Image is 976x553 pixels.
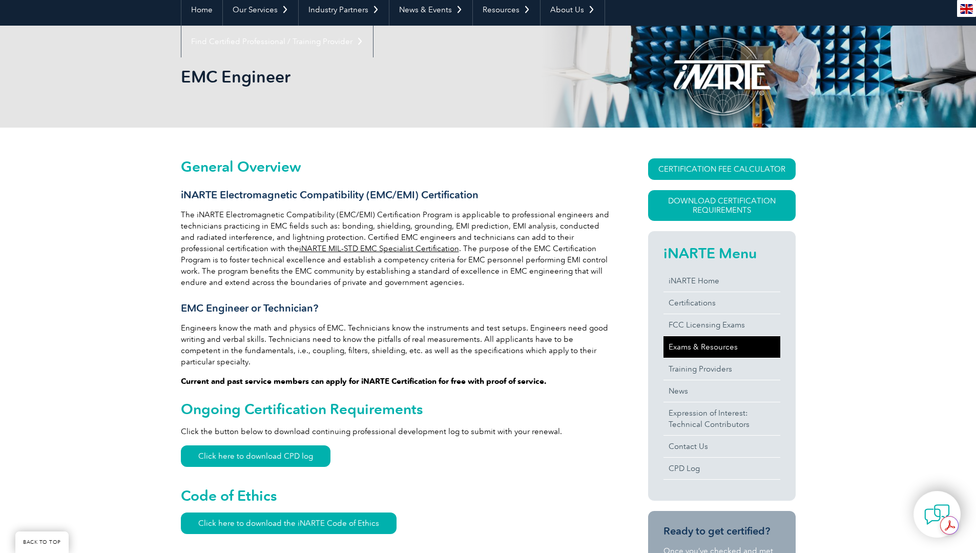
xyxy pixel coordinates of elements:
[181,487,611,504] h2: Code of Ethics
[15,531,69,553] a: BACK TO TOP
[663,314,780,336] a: FCC Licensing Exams
[663,292,780,314] a: Certifications
[663,270,780,292] a: iNARTE Home
[663,380,780,402] a: News
[924,502,950,527] img: contact-chat.png
[663,436,780,457] a: Contact Us
[181,302,611,315] h3: EMC Engineer or Technician?
[299,244,459,253] a: iNARTE MIL-STD EMC Specialist Certification
[181,377,547,386] strong: Current and past service members can apply for iNARTE Certification for free with proof of service.
[181,401,611,417] h2: Ongoing Certification Requirements
[181,26,373,57] a: Find Certified Professional / Training Provider
[663,358,780,380] a: Training Providers
[181,426,611,437] p: Click the button below to download continuing professional development log to submit with your re...
[960,4,973,14] img: en
[663,245,780,261] h2: iNARTE Menu
[181,189,611,201] h3: iNARTE Electromagnetic Compatibility (EMC/EMI) Certification
[663,525,780,538] h3: Ready to get certified?
[181,445,330,467] a: Click here to download CPD log
[663,336,780,358] a: Exams & Resources
[663,458,780,479] a: CPD Log
[648,190,796,221] a: Download Certification Requirements
[181,158,611,175] h2: General Overview
[663,402,780,435] a: Expression of Interest:Technical Contributors
[181,513,397,534] a: Click here to download the iNARTE Code of Ethics
[648,158,796,180] a: CERTIFICATION FEE CALCULATOR
[181,322,611,367] p: Engineers know the math and physics of EMC. Technicians know the instruments and test setups. Eng...
[181,209,611,288] p: The iNARTE Electromagnetic Compatibility (EMC/EMI) Certification Program is applicable to profess...
[181,67,574,87] h1: EMC Engineer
